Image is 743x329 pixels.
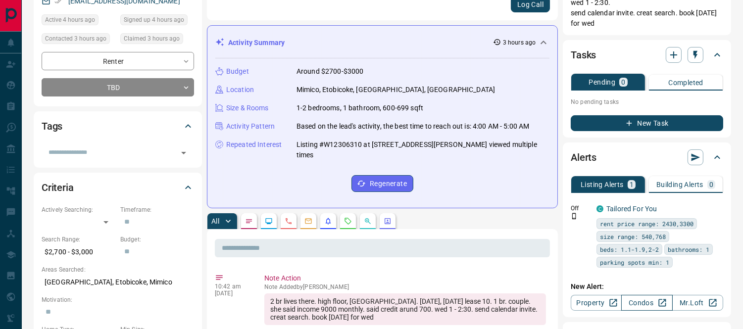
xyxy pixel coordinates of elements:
span: rent price range: 2430,3300 [600,219,693,229]
svg: Calls [285,217,293,225]
h2: Criteria [42,180,74,195]
p: No pending tasks [571,94,723,109]
div: Tue Aug 19 2025 [42,33,115,47]
a: Condos [621,295,672,311]
span: Contacted 3 hours ago [45,34,106,44]
svg: Listing Alerts [324,217,332,225]
p: Motivation: [42,295,194,304]
svg: Notes [245,217,253,225]
p: Budget [226,66,249,77]
p: Repeated Interest [226,140,282,150]
p: Activity Pattern [226,121,275,132]
div: Renter [42,52,194,70]
a: Mr.Loft [672,295,723,311]
svg: Lead Browsing Activity [265,217,273,225]
span: bathrooms: 1 [668,244,709,254]
div: Alerts [571,145,723,169]
p: New Alert: [571,282,723,292]
span: Signed up 4 hours ago [124,15,184,25]
div: 2 br lives there. high floor, [GEOGRAPHIC_DATA]. [DATE], [DATE] lease 10. 1 br. couple. she said ... [264,293,546,325]
p: [DATE] [215,290,249,297]
svg: Emails [304,217,312,225]
p: 0 [709,181,713,188]
h2: Tags [42,118,62,134]
p: Note Action [264,273,546,283]
button: New Task [571,115,723,131]
p: Budget: [120,235,194,244]
div: Tags [42,114,194,138]
p: Timeframe: [120,205,194,214]
div: Tue Aug 19 2025 [42,14,115,28]
button: Regenerate [351,175,413,192]
span: Claimed 3 hours ago [124,34,180,44]
p: Around $2700-$3000 [297,66,363,77]
div: condos.ca [596,205,603,212]
p: All [211,218,219,225]
p: 10:42 am [215,283,249,290]
p: Activity Summary [228,38,285,48]
div: Tasks [571,43,723,67]
h2: Tasks [571,47,596,63]
div: TBD [42,78,194,96]
button: Open [177,146,191,160]
p: 0 [621,79,625,86]
p: Size & Rooms [226,103,269,113]
p: 1-2 bedrooms, 1 bathroom, 600-699 sqft [297,103,423,113]
p: Based on the lead's activity, the best time to reach out is: 4:00 AM - 5:00 AM [297,121,529,132]
span: size range: 540,768 [600,232,666,241]
p: Areas Searched: [42,265,194,274]
p: Note Added by [PERSON_NAME] [264,283,546,290]
p: Listing Alerts [581,181,624,188]
p: Off [571,204,591,213]
p: Mimico, Etobicoke, [GEOGRAPHIC_DATA], [GEOGRAPHIC_DATA] [297,85,495,95]
a: Property [571,295,622,311]
span: beds: 1.1-1.9,2-2 [600,244,659,254]
span: parking spots min: 1 [600,257,669,267]
div: Tue Aug 19 2025 [120,14,194,28]
p: $2,700 - $3,000 [42,244,115,260]
p: Search Range: [42,235,115,244]
p: Location [226,85,254,95]
span: Active 4 hours ago [45,15,95,25]
svg: Agent Actions [384,217,392,225]
div: Tue Aug 19 2025 [120,33,194,47]
p: 3 hours ago [503,38,536,47]
p: Actively Searching: [42,205,115,214]
svg: Opportunities [364,217,372,225]
a: Tailored For You [606,205,657,213]
svg: Requests [344,217,352,225]
p: Completed [668,79,703,86]
svg: Push Notification Only [571,213,578,220]
div: Activity Summary3 hours ago [215,34,549,52]
p: Listing #W12306310 at [STREET_ADDRESS][PERSON_NAME] viewed multiple times [297,140,549,160]
div: Criteria [42,176,194,199]
p: Pending [589,79,616,86]
p: [GEOGRAPHIC_DATA], Etobicoke, Mimico [42,274,194,290]
p: 1 [630,181,634,188]
p: Building Alerts [656,181,703,188]
h2: Alerts [571,149,596,165]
